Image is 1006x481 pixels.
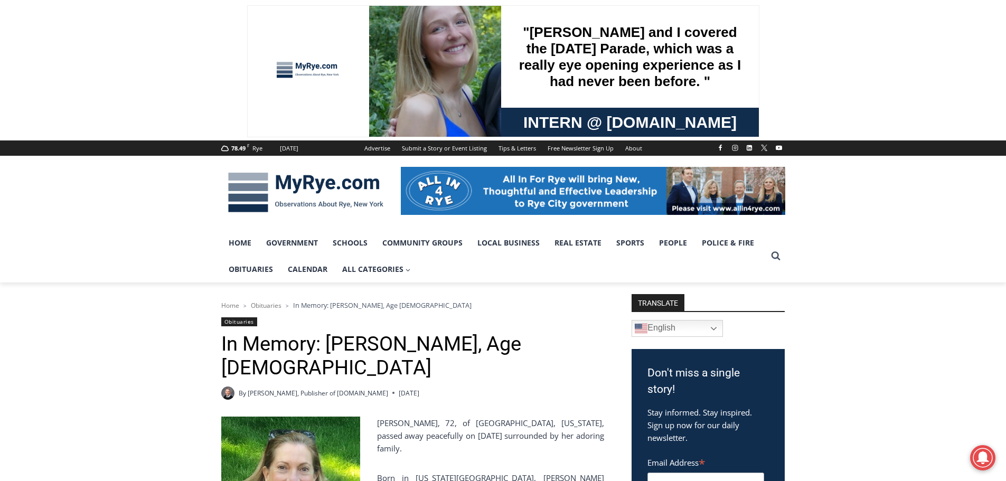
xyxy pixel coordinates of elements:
[231,144,246,152] span: 78.49
[493,140,542,156] a: Tips & Letters
[758,142,770,154] a: X
[108,66,150,126] div: "the precise, almost orchestrated movements of cutting and assembling sushi and [PERSON_NAME] mak...
[766,247,785,266] button: View Search Form
[743,142,756,154] a: Linkedin
[773,142,785,154] a: YouTube
[632,320,723,337] a: English
[286,302,289,309] span: >
[221,300,604,310] nav: Breadcrumbs
[221,417,604,455] p: [PERSON_NAME], 72, of [GEOGRAPHIC_DATA], [US_STATE], passed away peacefully on [DATE] surrounded ...
[399,388,419,398] time: [DATE]
[375,230,470,256] a: Community Groups
[243,302,247,309] span: >
[248,389,388,398] a: [PERSON_NAME], Publisher of [DOMAIN_NAME]
[221,256,280,282] a: Obituaries
[280,256,335,282] a: Calendar
[254,102,512,131] a: Intern @ [DOMAIN_NAME]
[396,140,493,156] a: Submit a Story or Event Listing
[276,105,490,129] span: Intern @ [DOMAIN_NAME]
[547,230,609,256] a: Real Estate
[609,230,652,256] a: Sports
[619,140,648,156] a: About
[239,388,246,398] span: By
[647,406,769,444] p: Stay informed. Stay inspired. Sign up now for our daily newsletter.
[221,386,234,400] a: Author image
[259,230,325,256] a: Government
[647,365,769,398] h3: Don't miss a single story!
[635,322,647,335] img: en
[221,317,257,326] a: Obituaries
[714,142,727,154] a: Facebook
[1,106,106,131] a: Open Tues. - Sun. [PHONE_NUMBER]
[632,294,684,311] strong: TRANSLATE
[401,167,785,214] img: All in for Rye
[280,144,298,153] div: [DATE]
[359,140,396,156] a: Advertise
[251,301,281,310] a: Obituaries
[252,144,262,153] div: Rye
[729,142,741,154] a: Instagram
[647,452,764,471] label: Email Address
[652,230,694,256] a: People
[293,300,472,310] span: In Memory: [PERSON_NAME], Age [DEMOGRAPHIC_DATA]
[221,301,239,310] a: Home
[221,230,766,283] nav: Primary Navigation
[694,230,761,256] a: Police & Fire
[542,140,619,156] a: Free Newsletter Sign Up
[221,332,604,380] h1: In Memory: [PERSON_NAME], Age [DEMOGRAPHIC_DATA]
[221,165,390,220] img: MyRye.com
[221,230,259,256] a: Home
[325,230,375,256] a: Schools
[247,143,249,148] span: F
[3,109,104,149] span: Open Tues. - Sun. [PHONE_NUMBER]
[267,1,499,102] div: "[PERSON_NAME] and I covered the [DATE] Parade, which was a really eye opening experience as I ha...
[470,230,547,256] a: Local Business
[335,256,418,282] button: Child menu of All Categories
[359,140,648,156] nav: Secondary Navigation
